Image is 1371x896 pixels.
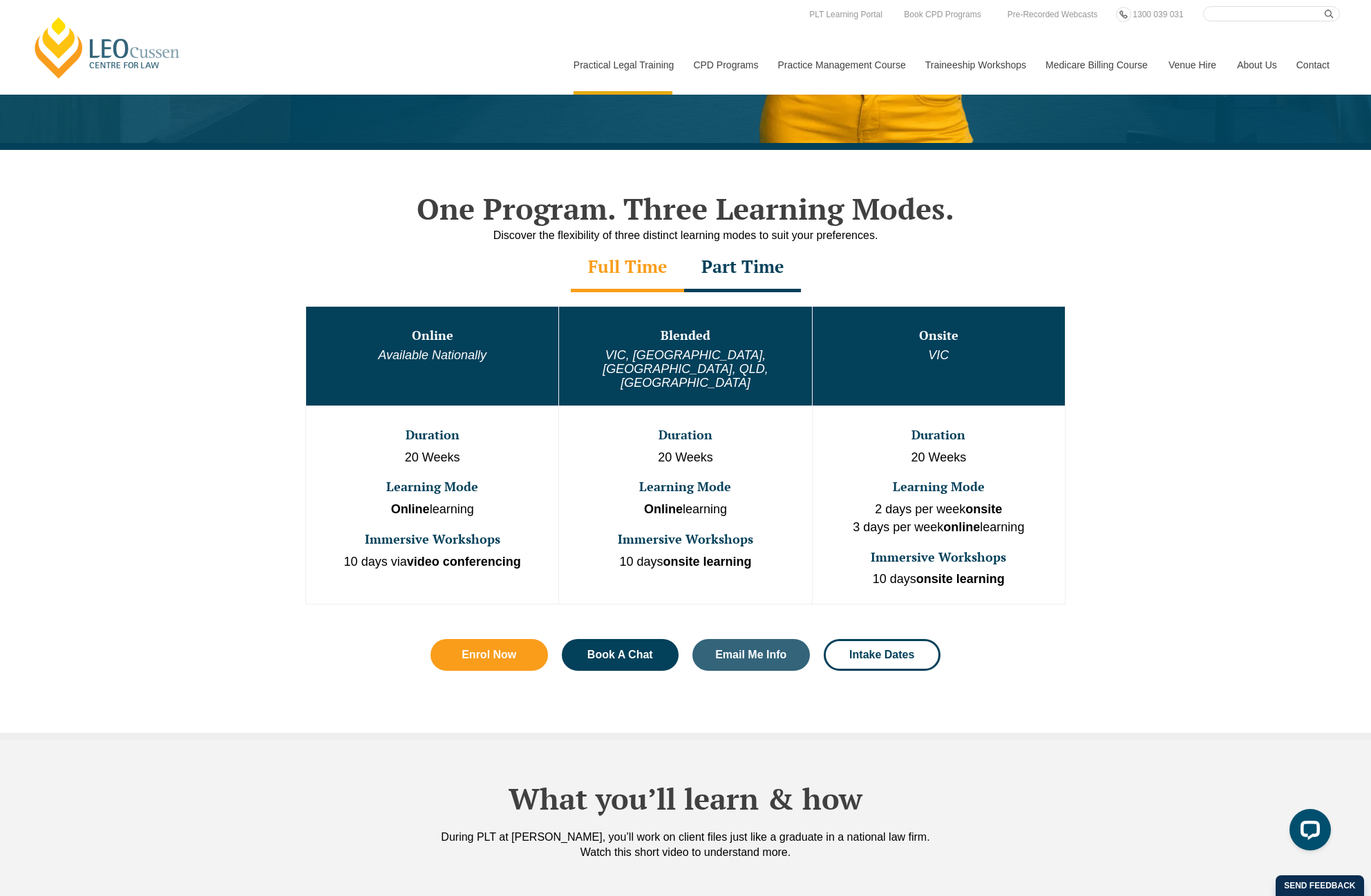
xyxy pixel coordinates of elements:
[683,35,767,95] a: CPD Programs
[378,348,486,362] em: Available Nationally
[571,244,684,292] div: Full Time
[587,649,653,660] span: Book A Chat
[308,501,557,519] p: learning
[603,348,768,390] em: VIC, [GEOGRAPHIC_DATA], [GEOGRAPHIC_DATA], QLD, [GEOGRAPHIC_DATA]
[560,533,810,546] h3: Immersive Workshops
[916,572,1005,586] strong: onsite learning
[560,480,810,494] h3: Learning Mode
[849,649,914,660] span: Intake Dates
[391,502,430,516] strong: Online
[308,428,557,442] h3: Duration
[1286,35,1340,95] a: Contact
[824,639,941,671] a: Intake Dates
[663,555,752,569] strong: onsite learning
[928,348,949,362] em: VIC
[31,15,184,80] a: [PERSON_NAME] Centre for Law
[814,329,1063,343] h3: Onsite
[308,449,557,467] p: 20 Weeks
[806,7,886,22] a: PLT Learning Portal
[768,35,915,95] a: Practice Management Course
[308,533,557,546] h3: Immersive Workshops
[560,428,810,442] h3: Duration
[292,781,1079,816] h2: What you’ll learn & how
[644,502,683,516] strong: Online
[407,555,521,569] strong: video conferencing
[965,502,1002,516] strong: onsite
[943,520,980,534] strong: online
[560,329,810,343] h3: Blended
[431,639,548,671] a: Enrol Now
[814,449,1063,467] p: 20 Weeks
[814,551,1063,564] h3: Immersive Workshops
[692,639,810,671] a: Email Me Info
[915,35,1035,95] a: Traineeship Workshops
[814,571,1063,589] p: 10 days
[292,830,1079,860] div: During PLT at [PERSON_NAME], you’ll work on client files just like a graduate in a national law f...
[814,501,1063,536] p: 2 days per week 3 days per week learning
[715,649,786,660] span: Email Me Info
[560,501,810,519] p: learning
[560,449,810,467] p: 20 Weeks
[563,35,683,95] a: Practical Legal Training
[684,244,801,292] div: Part Time
[900,7,984,22] a: Book CPD Programs
[1227,35,1286,95] a: About Us
[1129,7,1186,22] a: 1300 039 031
[1133,10,1183,19] span: 1300 039 031
[1004,7,1101,22] a: Pre-Recorded Webcasts
[560,553,810,571] p: 10 days
[1278,803,1336,861] iframe: LiveChat chat widget
[308,329,557,343] h3: Online
[292,227,1079,244] div: Discover the flexibility of three distinct learning modes to suit your preferences.
[562,639,679,671] a: Book A Chat
[814,480,1063,494] h3: Learning Mode
[308,480,557,494] h3: Learning Mode
[814,428,1063,442] h3: Duration
[1035,35,1158,95] a: Medicare Billing Course
[292,191,1079,226] h2: One Program. Three Learning Modes.
[308,553,557,571] p: 10 days via
[1158,35,1227,95] a: Venue Hire
[462,649,516,660] span: Enrol Now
